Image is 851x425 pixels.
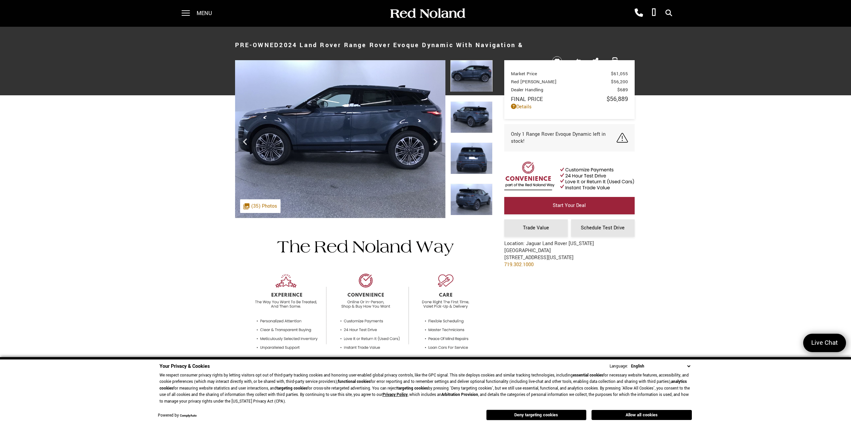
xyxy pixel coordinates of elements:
div: Location: Jaguar Land Rover [US_STATE][GEOGRAPHIC_DATA] [STREET_ADDRESS][US_STATE] [504,240,635,273]
span: Schedule Test Drive [581,224,625,231]
div: Language: [610,364,628,368]
button: Allow all cookies [592,410,692,420]
strong: functional cookies [338,379,370,385]
img: Used 2024 Tribeca Blue Metallic Land Rover Dynamic image 10 [450,60,493,92]
a: Trade Value [504,219,568,237]
img: Used 2024 Tribeca Blue Metallic Land Rover Dynamic image 13 [450,184,493,215]
strong: Arbitration Provision [441,392,478,398]
span: Trade Value [523,224,549,231]
span: Only 1 Range Rover Evoque Dynamic left in stock! [511,131,617,145]
span: Final Price [511,95,607,103]
strong: essential cookies [573,373,603,378]
p: We respect consumer privacy rights by letting visitors opt out of third-party tracking cookies an... [159,372,692,405]
a: 719.302.1000 [504,261,534,268]
span: $61,055 [611,71,628,77]
div: Previous [238,132,252,152]
div: Powered by [158,414,197,418]
a: Market Price $61,055 [511,71,628,77]
button: Deny targeting cookies [486,410,587,420]
strong: targeting cookies [277,386,307,391]
span: Your Privacy & Cookies [159,363,210,370]
a: Details [511,103,628,110]
a: Print this Pre-Owned 2024 Land Rover Range Rover Evoque Dynamic With Navigation & AWD [612,57,618,66]
span: $56,889 [607,95,628,103]
h1: 2024 Land Rover Range Rover Evoque Dynamic With Navigation & AWD [235,32,541,85]
div: Next [429,132,442,152]
strong: analytics cookies [159,379,687,391]
div: (35) Photos [240,199,281,213]
img: Used 2024 Tribeca Blue Metallic Land Rover Dynamic image 11 [450,101,493,133]
button: Save vehicle [550,56,564,67]
span: Live Chat [808,338,841,347]
a: Red [PERSON_NAME] $56,200 [511,79,628,85]
a: Share this Pre-Owned 2024 Land Rover Range Rover Evoque Dynamic With Navigation & AWD [593,57,599,66]
span: Dealer Handling [511,87,617,93]
a: Start Your Deal [504,197,635,214]
img: Used 2024 Tribeca Blue Metallic Land Rover Dynamic image 10 [235,60,445,218]
span: $56,200 [611,79,628,85]
strong: targeting cookies [397,386,428,391]
span: Start Your Deal [553,202,586,209]
a: Live Chat [803,334,846,352]
a: Final Price $56,889 [511,95,628,103]
img: Red Noland Auto Group [389,8,466,19]
button: Compare Vehicle [571,56,581,66]
span: $689 [617,87,628,93]
a: Dealer Handling $689 [511,87,628,93]
span: Red [PERSON_NAME] [511,79,611,85]
a: Schedule Test Drive [571,219,635,237]
a: ComplyAuto [180,414,197,418]
strong: Pre-Owned [235,41,280,49]
span: Market Price [511,71,611,77]
img: Used 2024 Tribeca Blue Metallic Land Rover Dynamic image 12 [450,142,493,174]
a: Privacy Policy [383,392,408,398]
select: Language Select [629,363,692,370]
